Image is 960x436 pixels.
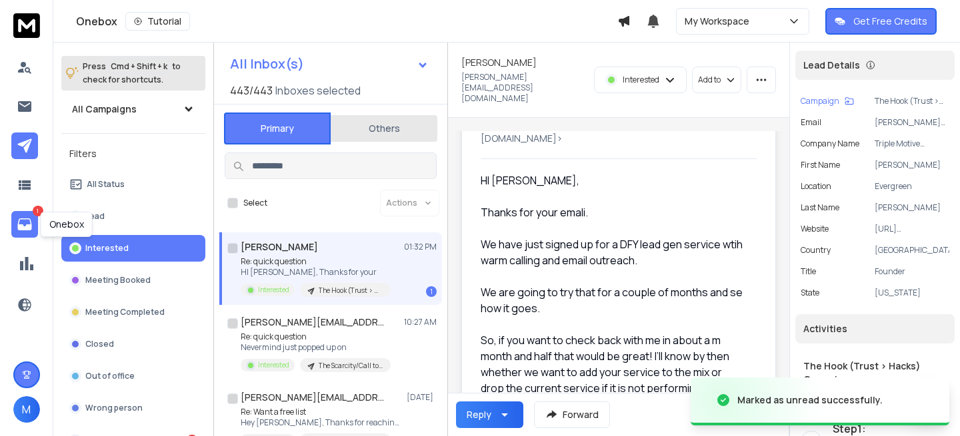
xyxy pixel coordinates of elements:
[737,393,883,407] div: Marked as unread successfully.
[61,203,205,230] button: Lead
[224,112,331,144] button: Primary
[11,211,38,238] a: 1
[61,331,205,357] button: Closed
[407,392,437,403] p: [DATE]
[241,342,391,353] p: Nevermind just popped up on
[685,15,755,28] p: My Workspace
[61,267,205,294] button: Meeting Booked
[801,96,854,107] button: Campaign
[241,407,401,417] p: Re: Want a free list
[61,144,205,163] h3: Filters
[461,56,537,69] h1: [PERSON_NAME]
[13,396,40,423] button: M
[481,118,757,145] p: to: [PERSON_NAME] <[PERSON_NAME][EMAIL_ADDRESS][DOMAIN_NAME]>
[461,72,586,104] p: [PERSON_NAME][EMAIL_ADDRESS][DOMAIN_NAME]
[85,275,151,286] p: Meeting Booked
[85,243,129,254] p: Interested
[241,240,318,254] h1: [PERSON_NAME]
[801,160,840,170] p: First Name
[61,171,205,198] button: All Status
[534,401,610,428] button: Forward
[801,224,829,234] p: website
[85,403,143,413] p: Wrong person
[319,286,383,296] p: The Hook (Trust > Hacks) Campaign
[404,317,437,327] p: 10:27 AM
[623,75,659,85] p: Interested
[801,96,839,107] p: Campaign
[331,114,437,143] button: Others
[241,331,391,342] p: Re: quick question
[875,245,949,256] p: [GEOGRAPHIC_DATA]
[853,15,927,28] p: Get Free Credits
[404,242,437,252] p: 01:32 PM
[61,363,205,389] button: Out of office
[875,96,949,107] p: The Hook (Trust > Hacks) Campaign
[33,206,43,216] p: 1
[61,395,205,421] button: Wrong person
[875,181,949,192] p: Evergreen
[801,181,831,192] p: location
[875,224,949,234] p: [URL][DOMAIN_NAME]
[803,59,860,72] p: Lead Details
[258,360,289,370] p: Interested
[83,60,181,87] p: Press to check for shortcuts.
[241,267,391,278] p: HI [PERSON_NAME], Thanks for your
[241,417,401,428] p: Hey [PERSON_NAME], Thanks for reaching back
[230,83,273,99] span: 443 / 443
[109,59,169,74] span: Cmd + Shift + k
[481,284,746,316] div: We are going to try that for a couple of months and se how it goes.
[241,391,387,404] h1: [PERSON_NAME][EMAIL_ADDRESS][DOMAIN_NAME]
[801,245,831,256] p: Country
[85,211,105,222] p: Lead
[481,236,746,268] div: We have just signed up for a DFY lead gen service wtih warm calling and email outreach.
[795,314,955,343] div: Activities
[85,371,135,381] p: Out of office
[456,401,523,428] button: Reply
[698,75,721,85] p: Add to
[875,117,949,128] p: [PERSON_NAME][EMAIL_ADDRESS][DOMAIN_NAME]
[41,212,93,237] div: Onebox
[801,117,821,128] p: Email
[243,198,267,208] label: Select
[319,361,383,371] p: The Scarcity/Call to Action Campaign
[275,83,361,99] h3: Inboxes selected
[72,103,137,116] h1: All Campaigns
[125,12,190,31] button: Tutorial
[801,266,816,277] p: title
[801,138,859,149] p: Company Name
[258,285,289,295] p: Interested
[875,202,949,213] p: [PERSON_NAME]
[241,316,387,329] h1: [PERSON_NAME][EMAIL_ADDRESS]
[875,288,949,298] p: [US_STATE]
[85,339,114,349] p: Closed
[481,204,746,220] div: Thanks for your emali.
[85,307,165,318] p: Meeting Completed
[801,202,839,213] p: Last Name
[241,256,391,267] p: Re: quick question
[61,235,205,262] button: Interested
[76,12,617,31] div: Onebox
[467,408,491,421] div: Reply
[803,359,947,386] h1: The Hook (Trust > Hacks) Campaign
[426,286,437,297] div: 1
[230,57,304,71] h1: All Inbox(s)
[61,96,205,122] button: All Campaigns
[87,179,125,190] p: All Status
[61,299,205,326] button: Meeting Completed
[219,51,439,77] button: All Inbox(s)
[875,138,949,149] p: Triple Motive Marketing
[875,266,949,277] p: Founder
[801,288,819,298] p: State
[875,160,949,170] p: [PERSON_NAME]
[481,332,746,412] div: So, if you want to check back with me in about a m month and half that would be great! I’ll know ...
[825,8,937,35] button: Get Free Credits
